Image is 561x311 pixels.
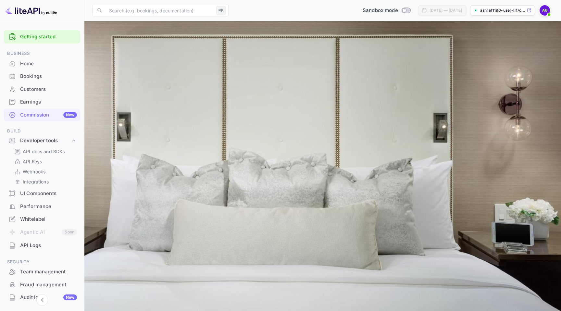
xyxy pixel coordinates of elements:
[4,291,80,304] div: Audit logsNew
[4,266,80,278] a: Team management
[20,86,77,93] div: Customers
[4,187,80,200] div: UI Components
[14,148,75,155] a: API docs and SDKs
[4,57,80,69] a: Home
[63,112,77,118] div: New
[4,200,80,212] a: Performance
[12,157,78,166] div: API Keys
[12,147,78,156] div: API docs and SDKs
[4,70,80,83] div: Bookings
[20,242,77,249] div: API Logs
[23,158,42,165] p: API Keys
[12,177,78,186] div: Integrations
[4,30,80,44] div: Getting started
[4,213,80,225] a: Whitelabel
[4,213,80,226] div: Whitelabel
[4,83,80,95] a: Customers
[20,268,77,276] div: Team management
[20,294,77,301] div: Audit logs
[480,7,525,13] p: ashraf1190-user-lif7c....
[4,96,80,108] a: Earnings
[4,239,80,252] div: API Logs
[20,73,77,80] div: Bookings
[20,190,77,197] div: UI Components
[363,7,398,14] span: Sandbox mode
[14,158,75,165] a: API Keys
[20,98,77,106] div: Earnings
[4,135,80,146] div: Developer tools
[4,50,80,57] span: Business
[540,5,550,16] img: Ashraf1190 User
[360,7,413,14] div: Switch to Production mode
[4,258,80,266] span: Security
[20,60,77,68] div: Home
[4,200,80,213] div: Performance
[12,167,78,176] div: Webhooks
[4,187,80,199] a: UI Components
[20,216,77,223] div: Whitelabel
[20,203,77,210] div: Performance
[23,178,49,185] p: Integrations
[63,294,77,300] div: New
[4,128,80,135] span: Build
[36,294,48,306] button: Collapse navigation
[5,5,57,16] img: LiteAPI logo
[20,137,70,144] div: Developer tools
[216,6,226,15] div: ⌘K
[20,33,77,41] a: Getting started
[4,239,80,251] a: API Logs
[105,4,214,17] input: Search (e.g. bookings, documentation)
[4,83,80,96] div: Customers
[4,70,80,82] a: Bookings
[4,291,80,303] a: Audit logsNew
[20,281,77,289] div: Fraud management
[14,168,75,175] a: Webhooks
[4,109,80,121] a: CommissionNew
[430,7,462,13] div: [DATE] — [DATE]
[20,111,77,119] div: Commission
[23,148,65,155] p: API docs and SDKs
[23,168,45,175] p: Webhooks
[4,279,80,291] a: Fraud management
[14,178,75,185] a: Integrations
